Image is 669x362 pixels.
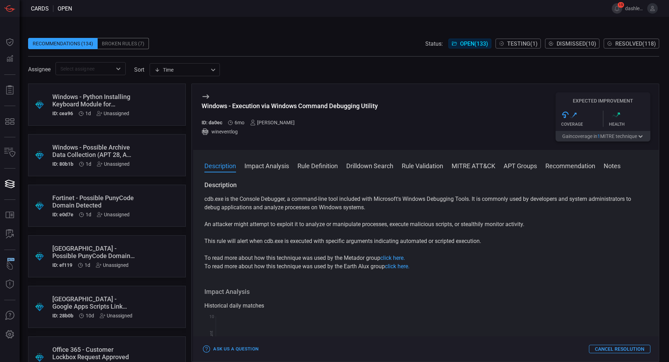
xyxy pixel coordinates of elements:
button: Impact Analysis [244,161,289,170]
button: Open(133) [448,39,491,48]
input: Select assignee [58,64,112,73]
div: Recommendations (134) [28,38,98,49]
label: sort [134,66,144,73]
button: Cards [1,176,18,192]
a: click here. [380,255,405,261]
button: Wingman [1,257,18,274]
p: cdb.exe is the Console Debugger, a command-line tool included with Microsoft's Windows Debugging ... [204,195,648,212]
span: Aug 19, 2025 7:57 AM [86,313,94,318]
button: Rule Catalog [1,207,18,224]
p: This rule will alert when cdb.exe is executed with specific arguments indicating automated or scr... [204,237,648,245]
button: Description [204,161,236,170]
div: Broken Rules (7) [98,38,149,49]
div: Unassigned [97,212,130,217]
span: Aug 28, 2025 2:28 AM [85,262,90,268]
div: Windows - Python Installing Keyboard Module for Potential Keylogging [52,93,135,108]
h3: Description [204,181,648,189]
button: Cancel Resolution [589,345,650,353]
h5: Expected Improvement [556,98,650,104]
div: Unassigned [100,313,132,318]
div: Office 365 - Customer Lockbox Request Approved [52,346,135,361]
button: 15 [612,3,622,14]
text: 10 [209,314,214,319]
h5: ID: 28b0b [52,313,73,318]
button: MITRE - Detection Posture [1,113,18,130]
div: Unassigned [96,262,129,268]
button: Recommendation [545,161,595,170]
div: Health [609,122,651,127]
span: Dismissed ( 10 ) [557,40,596,47]
div: wineventlog [202,128,378,135]
span: Assignee [28,66,51,73]
button: Reports [1,82,18,99]
span: Status: [425,40,443,47]
span: Testing ( 1 ) [507,40,538,47]
text: Hit Count [209,331,214,349]
button: Notes [604,161,621,170]
div: Unassigned [97,161,130,167]
button: Dashboard [1,34,18,51]
button: Rule Definition [297,161,338,170]
span: Cards [31,5,49,12]
button: Inventory [1,144,18,161]
a: click here. [385,263,409,270]
div: Windows - Execution via Windows Command Debugging Utility [202,102,378,110]
div: Historical daily matches [204,302,648,310]
button: Ask Us A Question [1,307,18,324]
p: An attacker might attempt to exploit it to analyze or manipulate processes, execute malicious scr... [204,220,648,229]
p: To read more about how this technique was used by the Metador group [204,254,648,262]
div: Palo Alto - Google Apps Scripts Link Detected [52,295,135,310]
span: Aug 28, 2025 2:28 AM [86,161,91,167]
button: Threat Intelligence [1,276,18,293]
div: Time [155,66,209,73]
h5: ID: e0d7e [52,212,73,217]
span: 1 [597,133,600,139]
span: Resolved ( 118 ) [615,40,656,47]
h5: ID: cea96 [52,111,73,116]
button: Open [113,64,123,74]
button: Detections [1,51,18,67]
span: Aug 28, 2025 2:28 AM [85,111,91,116]
span: Open ( 133 ) [460,40,488,47]
div: Unassigned [97,111,129,116]
button: Drilldown Search [346,161,393,170]
h5: ID: 80b1b [52,161,73,167]
span: Mar 05, 2025 1:42 AM [235,120,244,125]
button: Testing(1) [496,39,541,48]
button: Ask Us a Question [202,344,260,355]
button: Rule Validation [402,161,443,170]
button: Dismissed(10) [545,39,599,48]
button: ALERT ANALYSIS [1,226,18,243]
button: MITRE ATT&CK [452,161,495,170]
h5: ID: ef119 [52,262,72,268]
button: Resolved(118) [604,39,659,48]
button: Preferences [1,326,18,343]
h5: ID: da0ec [202,120,222,125]
div: [PERSON_NAME] [250,120,295,125]
p: To read more about how this technique was used by the Earth Alux group [204,262,648,271]
span: 15 [618,2,624,8]
span: Aug 28, 2025 2:28 AM [86,212,91,217]
span: dashley.[PERSON_NAME] [625,6,644,11]
h3: Impact Analysis [204,288,648,296]
span: open [58,5,72,12]
div: Coverage [561,122,603,127]
div: Fortinet - Possible PunyCode Domain Detected [52,194,135,209]
button: Gaincoverage in1MITRE technique [556,131,650,141]
div: Palo Alto - Possible PunyCode Domain Detected [52,245,135,259]
div: Windows - Possible Archive Data Collection (APT 28, APT 29, APT 41) [52,144,135,158]
button: APT Groups [504,161,537,170]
